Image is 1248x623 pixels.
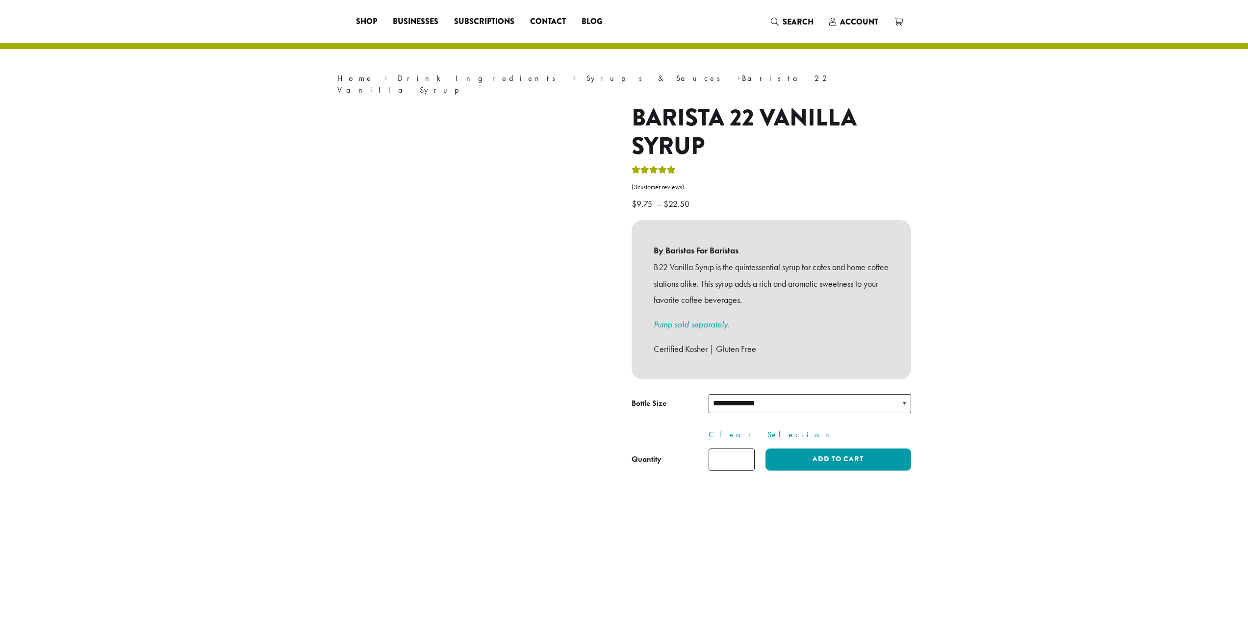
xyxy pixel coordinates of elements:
span: Contact [530,16,566,28]
span: 3 [634,183,637,191]
a: Home [337,73,374,83]
nav: Breadcrumb [337,73,911,96]
bdi: 9.75 [632,198,655,209]
a: (3customer reviews) [632,182,911,192]
button: Add to cart [765,449,911,471]
span: $ [663,198,668,209]
p: Certified Kosher | Gluten Free [654,341,889,357]
div: Quantity [632,453,662,465]
p: B22 Vanilla Syrup is the quintessential syrup for cafes and home coffee stations alike. This syru... [654,259,889,308]
a: Contact [522,14,574,29]
a: Account [821,14,886,30]
a: Subscriptions [446,14,522,29]
div: Rated 5.00 out of 5 [632,164,676,179]
a: Businesses [385,14,446,29]
span: Search [783,16,814,27]
a: Syrups & Sauces [586,73,727,83]
input: Product quantity [709,449,755,471]
a: Pump sold separately. [654,319,730,330]
b: By Baristas For Baristas [654,242,889,259]
span: Blog [582,16,602,28]
span: Businesses [393,16,438,28]
span: › [573,69,576,84]
span: $ [632,198,637,209]
a: Blog [574,14,610,29]
h1: Barista 22 Vanilla Syrup [632,104,911,160]
a: Clear Selection [709,429,911,441]
span: Subscriptions [454,16,514,28]
span: – [657,198,662,209]
span: › [384,69,387,84]
a: Drink Ingredients [398,73,562,83]
a: Search [763,14,821,30]
bdi: 22.50 [663,198,692,209]
a: Shop [348,14,385,29]
span: Account [840,16,878,27]
label: Bottle Size [632,397,709,411]
span: Shop [356,16,377,28]
span: › [737,69,740,84]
